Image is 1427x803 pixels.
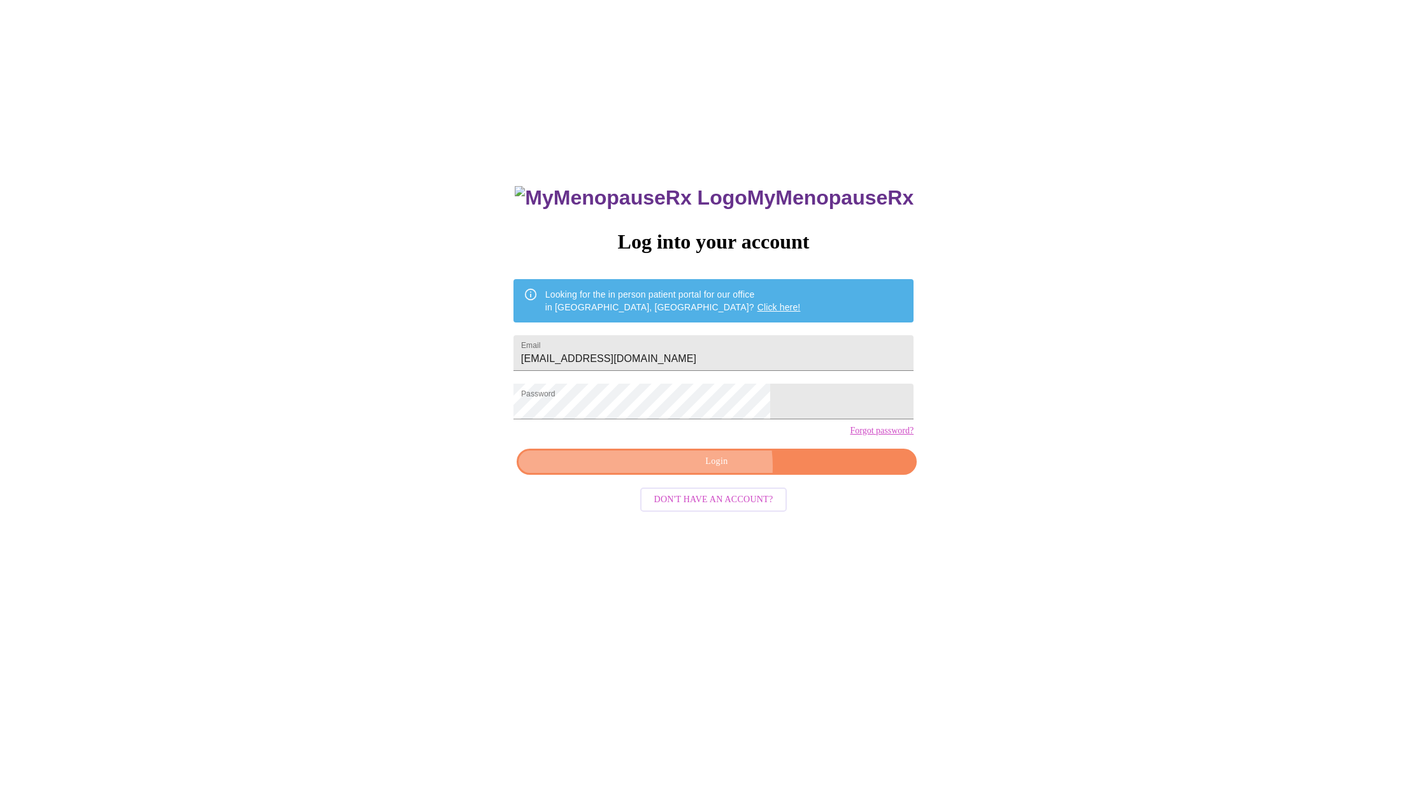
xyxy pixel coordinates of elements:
[531,454,902,470] span: Login
[545,283,801,319] div: Looking for the in person patient portal for our office in [GEOGRAPHIC_DATA], [GEOGRAPHIC_DATA]?
[640,488,787,512] button: Don't have an account?
[515,186,914,210] h3: MyMenopauseRx
[515,186,747,210] img: MyMenopauseRx Logo
[513,230,914,254] h3: Log into your account
[654,492,773,508] span: Don't have an account?
[517,449,917,475] button: Login
[637,493,791,503] a: Don't have an account?
[757,302,801,312] a: Click here!
[850,426,914,436] a: Forgot password?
